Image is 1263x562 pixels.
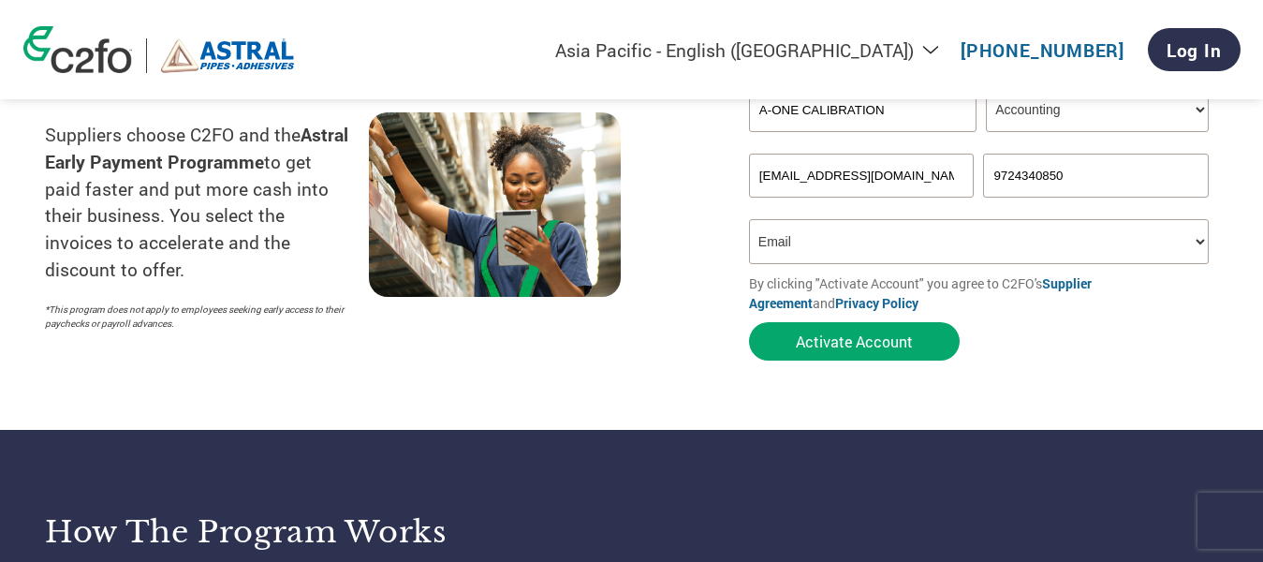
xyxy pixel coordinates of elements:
[749,200,975,212] div: Inavlid Email Address
[986,87,1209,132] select: Title/Role
[749,274,1092,312] a: Supplier Agreement
[749,87,977,132] input: Your company name*
[45,303,350,331] p: *This program does not apply to employees seeking early access to their paychecks or payroll adva...
[45,122,369,284] p: Suppliers choose C2FO and the to get paid faster and put more cash into their business. You selec...
[45,513,609,551] h3: How the program works
[369,112,621,297] img: supply chain worker
[749,274,1218,313] p: By clicking "Activate Account" you agree to C2FO's and
[23,26,132,73] img: c2fo logo
[749,322,960,361] button: Activate Account
[749,154,975,198] input: Invalid Email format
[983,154,1209,198] input: Phone*
[1148,28,1241,71] a: Log In
[835,294,918,312] a: Privacy Policy
[961,38,1124,62] a: [PHONE_NUMBER]
[161,38,295,73] img: Astral
[45,123,348,173] strong: Astral Early Payment Programme
[983,200,1209,212] div: Inavlid Phone Number
[749,134,1209,146] div: Invalid company name or company name is too long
